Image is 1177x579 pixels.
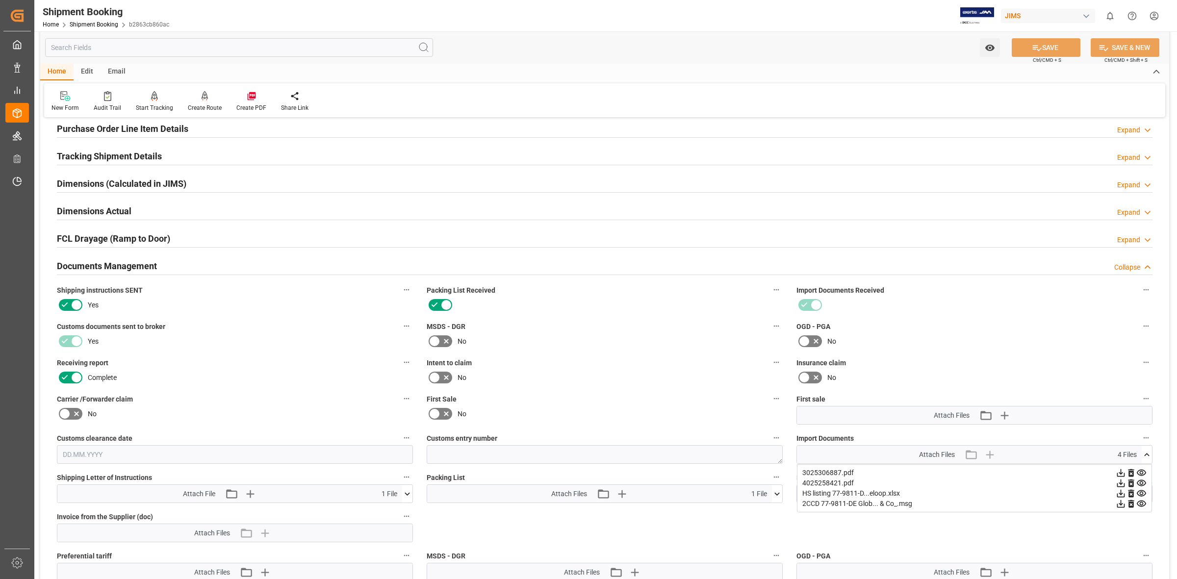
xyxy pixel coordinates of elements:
a: Home [43,21,59,28]
span: Ctrl/CMD + Shift + S [1104,56,1148,64]
span: Attach Files [551,489,587,499]
span: Attach File [183,489,215,499]
h2: Dimensions (Calculated in JIMS) [57,177,186,190]
button: Customs entry number [770,431,783,444]
div: Create Route [188,103,222,112]
div: 4025258421.pdf [802,478,1147,488]
span: No [827,373,836,383]
span: MSDS - DGR [427,551,465,561]
span: No [88,409,97,419]
div: Email [101,64,133,80]
span: Customs clearance date [57,433,132,444]
button: OGD - PGA [1140,320,1152,332]
div: Collapse [1114,262,1140,273]
span: Customs entry number [427,433,497,444]
span: Shipping instructions SENT [57,285,143,296]
h2: Dimensions Actual [57,204,131,218]
div: JIMS [1001,9,1095,23]
button: Invoice from the Supplier (doc) [400,510,413,523]
span: Attach Files [934,410,970,421]
button: Carrier /Forwarder claim [400,392,413,405]
span: Carrier /Forwarder claim [57,394,133,404]
span: Attach Files [194,528,230,538]
span: Import Documents Received [796,285,884,296]
span: Yes [88,336,99,347]
span: Customs documents sent to broker [57,322,165,332]
button: Customs documents sent to broker [400,320,413,332]
div: Expand [1117,125,1140,135]
h2: Documents Management [57,259,157,273]
span: MSDS - DGR [427,322,465,332]
button: MSDS - DGR [770,320,783,332]
span: Yes [88,300,99,310]
button: Shipping Letter of Instructions [400,471,413,483]
button: Insurance claim [1140,356,1152,369]
button: JIMS [1001,6,1099,25]
div: Create PDF [236,103,266,112]
span: Ctrl/CMD + S [1033,56,1061,64]
span: First Sale [427,394,457,404]
input: DD.MM.YYYY [57,445,413,464]
span: Attach Files [934,567,970,578]
span: Insurance claim [796,358,846,368]
span: Invoice from the Supplier (doc) [57,512,153,522]
div: Home [40,64,74,80]
button: show 0 new notifications [1099,5,1121,27]
button: Import Documents Received [1140,283,1152,296]
span: Receiving report [57,358,108,368]
span: Packing List [427,473,465,483]
span: 4 Files [1118,450,1137,460]
div: Expand [1117,235,1140,245]
div: Expand [1117,180,1140,190]
button: Customs clearance date [400,431,413,444]
span: Packing List Received [427,285,495,296]
span: No [458,336,466,347]
span: No [827,336,836,347]
div: Start Tracking [136,103,173,112]
span: Intent to claim [427,358,472,368]
span: Shipping Letter of Instructions [57,473,152,483]
button: Preferential tariff [400,549,413,562]
span: Attach Files [564,567,600,578]
div: Share Link [281,103,308,112]
input: Search Fields [45,38,433,57]
img: Exertis%20JAM%20-%20Email%20Logo.jpg_1722504956.jpg [960,7,994,25]
span: No [458,373,466,383]
button: First Sale [770,392,783,405]
div: Edit [74,64,101,80]
span: Import Documents [796,433,854,444]
button: MSDS - DGR [770,549,783,562]
h2: FCL Drayage (Ramp to Door) [57,232,170,245]
span: No [458,409,466,419]
button: SAVE [1012,38,1080,57]
button: Shipping instructions SENT [400,283,413,296]
div: 2CCD 77-9811-DE Glob... & Co_.msg [802,499,1147,509]
div: Audit Trail [94,103,121,112]
button: Receiving report [400,356,413,369]
span: Complete [88,373,117,383]
button: Import Documents [1140,431,1152,444]
div: Expand [1117,207,1140,218]
span: OGD - PGA [796,322,830,332]
div: HS listing 77-9811-D...eloop.xlsx [802,488,1147,499]
span: Attach Files [919,450,955,460]
div: New Form [51,103,79,112]
div: Expand [1117,152,1140,163]
span: 1 File [382,489,397,499]
button: Intent to claim [770,356,783,369]
span: OGD - PGA [796,551,830,561]
div: Shipment Booking [43,4,169,19]
button: Packing List Received [770,283,783,296]
button: First sale [1140,392,1152,405]
span: 1 File [751,489,767,499]
span: Preferential tariff [57,551,112,561]
button: SAVE & NEW [1091,38,1159,57]
a: Shipment Booking [70,21,118,28]
h2: Purchase Order Line Item Details [57,122,188,135]
button: Packing List [770,471,783,483]
span: First sale [796,394,825,404]
button: OGD - PGA [1140,549,1152,562]
h2: Tracking Shipment Details [57,150,162,163]
div: 3025306887.pdf [802,468,1147,478]
span: Attach Files [194,567,230,578]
